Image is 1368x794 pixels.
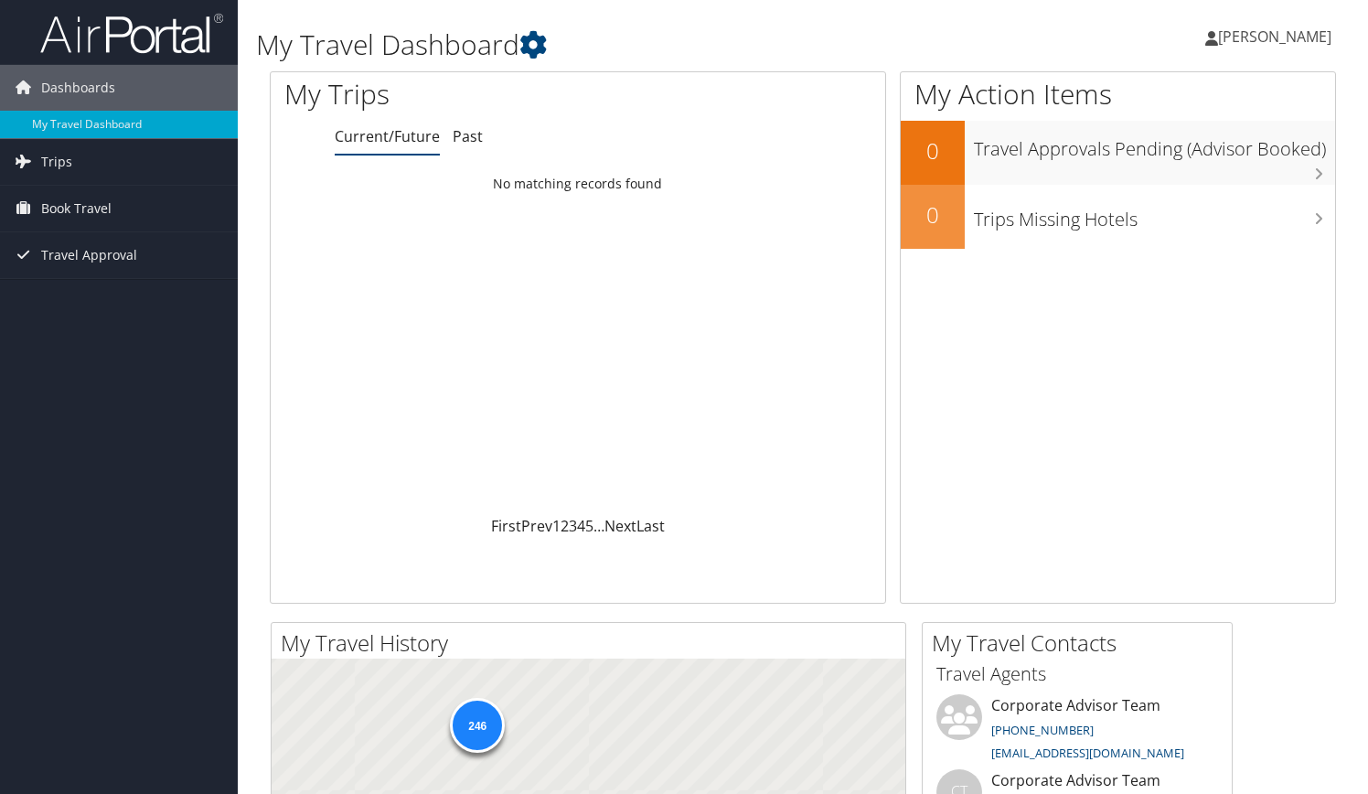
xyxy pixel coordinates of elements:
a: Prev [521,516,552,536]
h2: 0 [901,199,965,231]
h2: My Travel History [281,628,905,659]
li: Corporate Advisor Team [927,694,1227,769]
img: airportal-logo.png [40,12,223,55]
h2: 0 [901,135,965,166]
span: Travel Approval [41,232,137,278]
a: 4 [577,516,585,536]
a: First [491,516,521,536]
a: 1 [552,516,561,536]
h3: Travel Approvals Pending (Advisor Booked) [974,127,1335,162]
td: No matching records found [271,167,885,200]
a: [PERSON_NAME] [1205,9,1350,64]
span: Dashboards [41,65,115,111]
span: [PERSON_NAME] [1218,27,1331,47]
a: 0Trips Missing Hotels [901,185,1335,249]
a: 0Travel Approvals Pending (Advisor Booked) [901,121,1335,185]
a: [PHONE_NUMBER] [991,722,1094,738]
div: 246 [450,697,505,752]
a: Past [453,126,483,146]
span: Book Travel [41,186,112,231]
a: [EMAIL_ADDRESS][DOMAIN_NAME] [991,745,1184,761]
a: Current/Future [335,126,440,146]
h2: My Travel Contacts [932,628,1232,659]
a: 5 [585,516,593,536]
h3: Trips Missing Hotels [974,198,1335,232]
a: Next [604,516,636,536]
a: 3 [569,516,577,536]
h1: My Travel Dashboard [256,26,985,64]
span: … [593,516,604,536]
a: Last [636,516,665,536]
h1: My Action Items [901,75,1335,113]
a: 2 [561,516,569,536]
h1: My Trips [284,75,615,113]
span: Trips [41,139,72,185]
h3: Travel Agents [936,661,1218,687]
